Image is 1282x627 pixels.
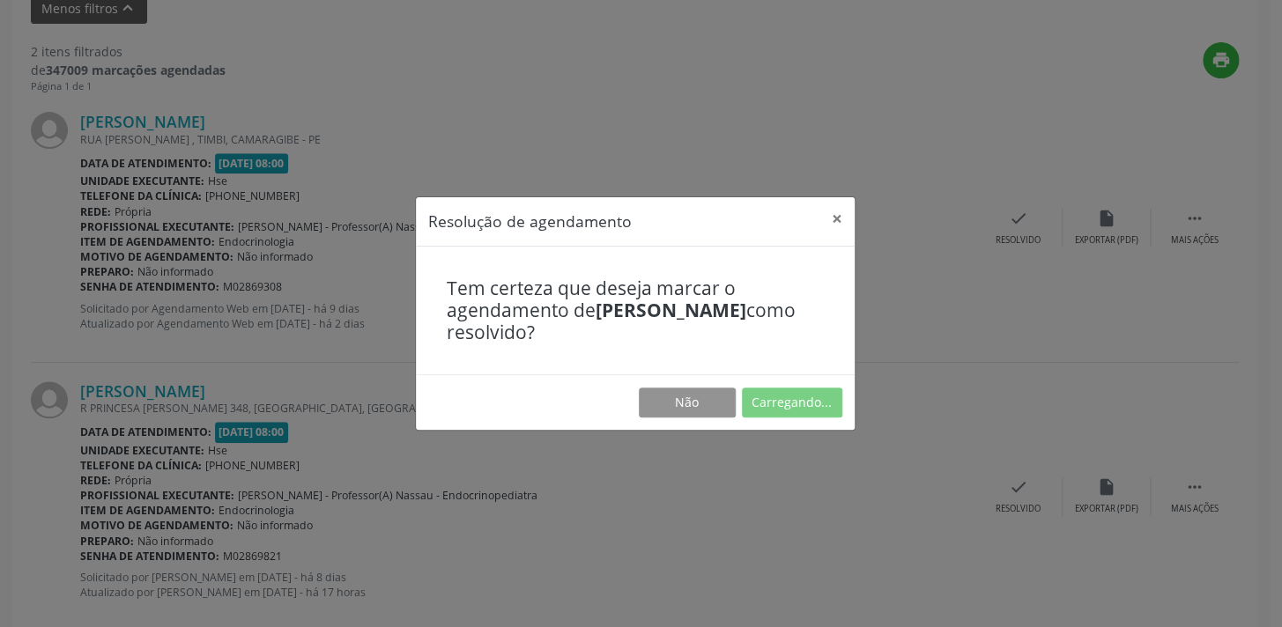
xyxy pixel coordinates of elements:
[447,277,824,344] h4: Tem certeza que deseja marcar o agendamento de como resolvido?
[428,210,632,232] h5: Resolução de agendamento
[639,387,736,417] button: Não
[596,298,746,322] b: [PERSON_NAME]
[819,197,855,240] button: Close
[742,387,842,417] button: Carregando...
